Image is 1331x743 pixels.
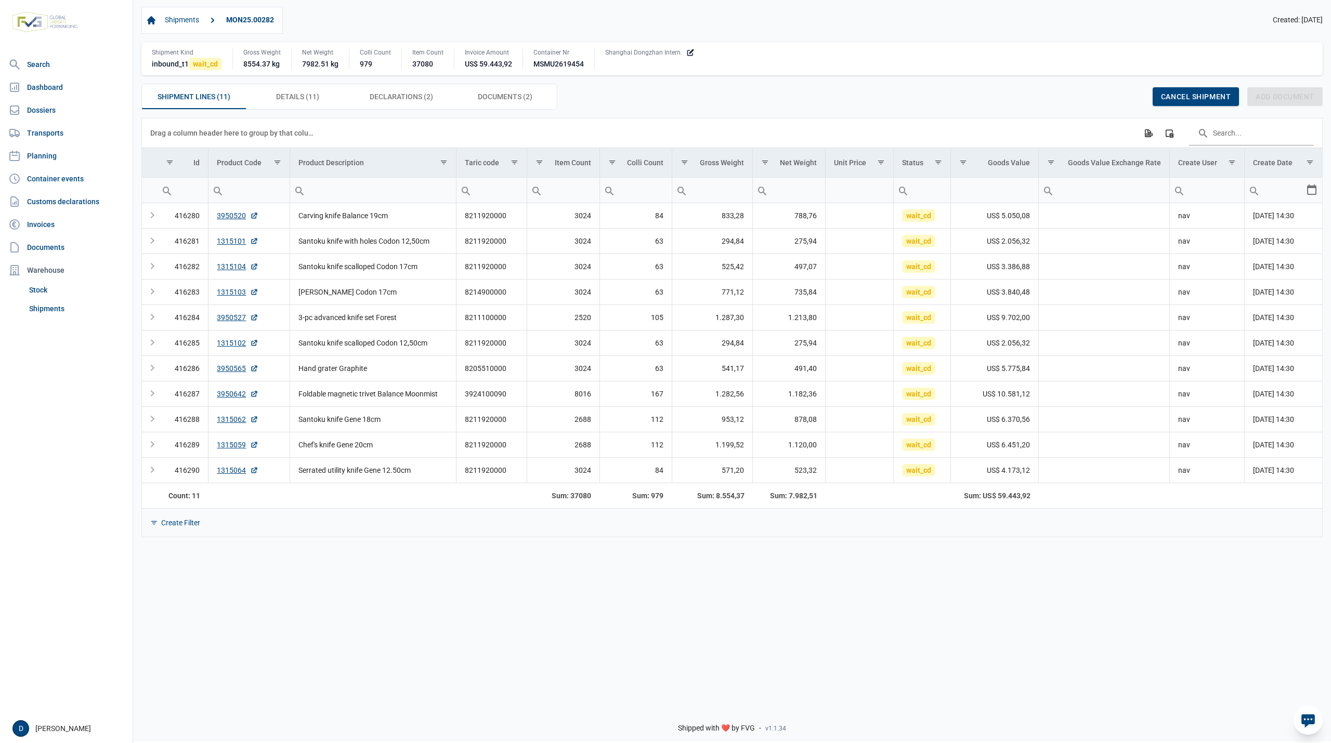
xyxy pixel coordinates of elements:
span: wait_cd [902,337,935,349]
td: 953,12 [672,406,752,432]
a: 1315059 [217,440,258,450]
td: Column Item Count [527,148,599,178]
div: MSMU2619454 [533,59,584,69]
a: Transports [4,123,128,143]
span: Shipped with ❤️ by FVG [678,724,755,733]
td: 105 [599,304,672,330]
td: 1.282,56 [672,381,752,406]
div: Id Count: 11 [166,490,200,501]
td: 416286 [158,355,208,381]
div: Net Weight Sum: 7.982,51 [761,490,817,501]
div: 37080 [412,59,443,69]
a: 1315103 [217,287,258,297]
span: Show filter options for column 'Gross Weight' [681,158,688,166]
input: Filter cell [826,178,893,203]
div: 8554.37 kg [243,59,281,69]
div: Search box [753,178,772,203]
a: 1315104 [217,261,258,272]
td: 416283 [158,279,208,304]
div: Column Chooser [1160,124,1179,142]
span: wait_cd [902,464,935,476]
td: 416287 [158,381,208,406]
div: Unit Price [834,158,866,167]
span: US$ 2.056,32 [987,236,1030,246]
a: Planning [4,145,128,166]
td: 523,32 [753,457,826,483]
td: nav [1169,355,1244,381]
span: US$ 10.581,12 [983,389,1030,399]
td: 8211920000 [456,432,527,457]
div: Search box [600,178,619,203]
td: Column Taric code [456,148,527,178]
td: 3924100090 [456,381,527,406]
input: Filter cell [894,178,950,203]
div: Colli Count [627,158,663,167]
span: Shipment Lines (11) [158,90,230,103]
td: 63 [599,279,672,304]
div: Taric code [465,158,499,167]
td: 1.182,36 [753,381,826,406]
td: 8211920000 [456,457,527,483]
span: [DATE] 14:30 [1253,339,1294,347]
span: Details (11) [276,90,319,103]
td: 416284 [158,304,208,330]
div: Data grid with 11 rows and 14 columns [142,118,1322,537]
td: Column Create User [1169,148,1244,178]
span: US$ 6.451,20 [987,440,1030,450]
a: Customs declarations [4,191,128,212]
span: v1.1.34 [765,724,786,733]
span: Show filter options for column 'Product Code' [273,158,281,166]
td: 491,40 [753,355,826,381]
td: Expand [142,457,158,483]
div: Status [902,158,923,167]
a: 3950527 [217,312,258,323]
div: Goods Value Exchange Rate [1068,158,1161,167]
div: Colli Count [360,48,391,57]
div: Shipment Kind [152,48,222,57]
span: US$ 5.775,84 [987,363,1030,374]
td: Expand [142,279,158,304]
td: 275,94 [753,228,826,254]
span: US$ 6.370,56 [987,414,1030,424]
td: Column Product Code [208,148,290,178]
td: Column Unit Price [826,148,894,178]
span: Show filter options for column 'Colli Count' [608,158,616,166]
td: 525,42 [672,254,752,279]
button: D [12,720,29,737]
td: 571,20 [672,457,752,483]
td: Santoku knife scalloped Codon 12,50cm [290,330,456,355]
div: Goods Value Sum: US$ 59.443,92 [959,490,1030,501]
span: [DATE] 14:30 [1253,390,1294,398]
td: Filter cell [1169,177,1244,203]
td: 8211920000 [456,330,527,355]
div: Goods Value [988,158,1030,167]
td: 3024 [527,330,599,355]
a: Dossiers [4,100,128,121]
div: Search box [208,178,227,203]
td: Column Id [158,148,208,178]
div: Search box [456,178,475,203]
a: 3950520 [217,210,258,221]
div: Net Weight [302,48,338,57]
td: nav [1169,254,1244,279]
td: 167 [599,381,672,406]
a: 3950642 [217,389,258,399]
span: Cancel shipment [1161,92,1231,101]
td: Filter cell [158,177,208,203]
span: wait_cd [902,286,935,298]
span: Shanghai Dongzhan Intern. [605,48,682,57]
span: US$ 2.056,32 [987,338,1030,348]
td: Filter cell [1245,177,1322,203]
td: Serrated utility knife Gene 12.50cm [290,457,456,483]
td: 771,12 [672,279,752,304]
td: Foldable magnetic trivet Balance Moonmist [290,381,456,406]
input: Filter cell [1039,178,1169,203]
div: Gross Weight [700,158,744,167]
td: 63 [599,355,672,381]
div: Gross Weight [243,48,281,57]
input: Filter cell [672,178,752,203]
div: 979 [360,59,391,69]
td: 8211920000 [456,254,527,279]
td: Expand [142,228,158,254]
